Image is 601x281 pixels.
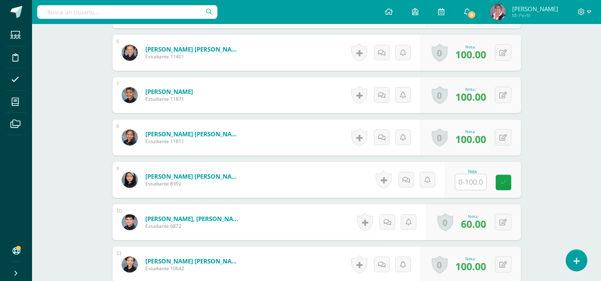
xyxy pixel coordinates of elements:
span: Estudiante 11871 [145,96,193,102]
span: 100.00 [455,48,486,61]
img: 8d58116b977326e316ef38edc6398093.png [122,214,138,230]
a: 0 [432,128,448,147]
div: Nota [455,169,490,174]
input: 0-100.0 [455,174,486,190]
a: [PERSON_NAME] [PERSON_NAME] [145,257,241,265]
span: 100.00 [455,90,486,104]
a: [PERSON_NAME] [145,88,193,96]
a: 0 [437,213,453,231]
a: [PERSON_NAME] [PERSON_NAME] [145,130,241,138]
div: Nota: [455,129,486,134]
a: [PERSON_NAME] [PERSON_NAME] [145,172,241,180]
span: 60.00 [461,217,486,231]
div: Nota: [455,256,486,261]
a: [PERSON_NAME], [PERSON_NAME] [145,215,241,223]
span: Mi Perfil [512,12,558,19]
span: 9 [467,10,476,19]
input: Busca un usuario... [37,5,217,19]
span: Estudiante 11811 [145,138,241,145]
span: Estudiante 8392 [145,180,241,187]
span: 100.00 [455,132,486,146]
img: dcf38804d7b0b91646130c7e14fa8612.png [122,257,138,273]
div: Nota: [455,44,486,50]
img: 43bc63591729c01509c5b57bdd8ec309.png [122,130,138,145]
img: de0b392ea95cf163f11ecc40b2d2a7f9.png [490,4,506,20]
a: [PERSON_NAME] [PERSON_NAME] [145,45,241,53]
a: 0 [432,255,448,274]
span: 100.00 [455,259,486,273]
img: 7844551a217d339a4bfd1e4b7d755d8d.png [122,45,138,61]
span: Estudiante 11401 [145,53,241,60]
img: 0281b9b28aa4297f44e290625d7aaad2.png [122,87,138,103]
div: Nota: [455,86,486,92]
span: Estudiante 6872 [145,223,241,229]
span: [PERSON_NAME] [512,5,558,13]
div: Nota: [461,213,486,219]
img: 408838a36c45de20cc3e4ad91bb1f5bc.png [122,172,138,188]
a: 0 [432,44,448,62]
span: Estudiante 10642 [145,265,241,272]
a: 0 [432,86,448,104]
